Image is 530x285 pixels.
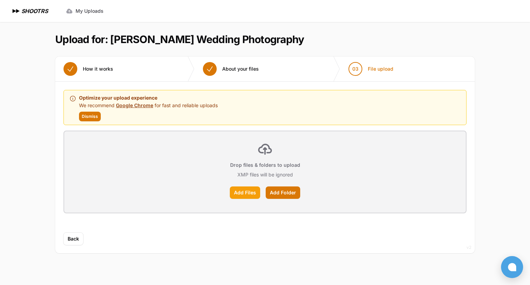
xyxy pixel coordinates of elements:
div: v2 [467,243,471,252]
button: 03 File upload [340,57,402,81]
button: Dismiss [79,112,101,121]
button: About your files [195,57,267,81]
button: Open chat window [501,256,523,278]
a: Google Chrome [116,102,153,108]
label: Add Files [230,186,260,199]
a: My Uploads [62,5,108,17]
p: Drop files & folders to upload [230,162,300,169]
button: How it works [55,57,121,81]
span: Back [68,235,79,242]
span: File upload [368,65,393,72]
span: Dismiss [82,114,98,119]
button: Back [63,233,83,245]
p: XMP files will be ignored [237,171,293,178]
a: SHOOTRS SHOOTRS [11,7,48,15]
span: How it works [83,65,113,72]
span: About your files [222,65,259,72]
span: My Uploads [76,8,104,14]
label: Add Folder [266,186,300,199]
img: SHOOTRS [11,7,21,15]
p: Optimize your upload experience [79,94,218,102]
span: 03 [352,65,359,72]
h1: Upload for: [PERSON_NAME] Wedding Photography [55,33,304,45]
p: We recommend for fast and reliable uploads [79,102,218,109]
h1: SHOOTRS [21,7,48,15]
